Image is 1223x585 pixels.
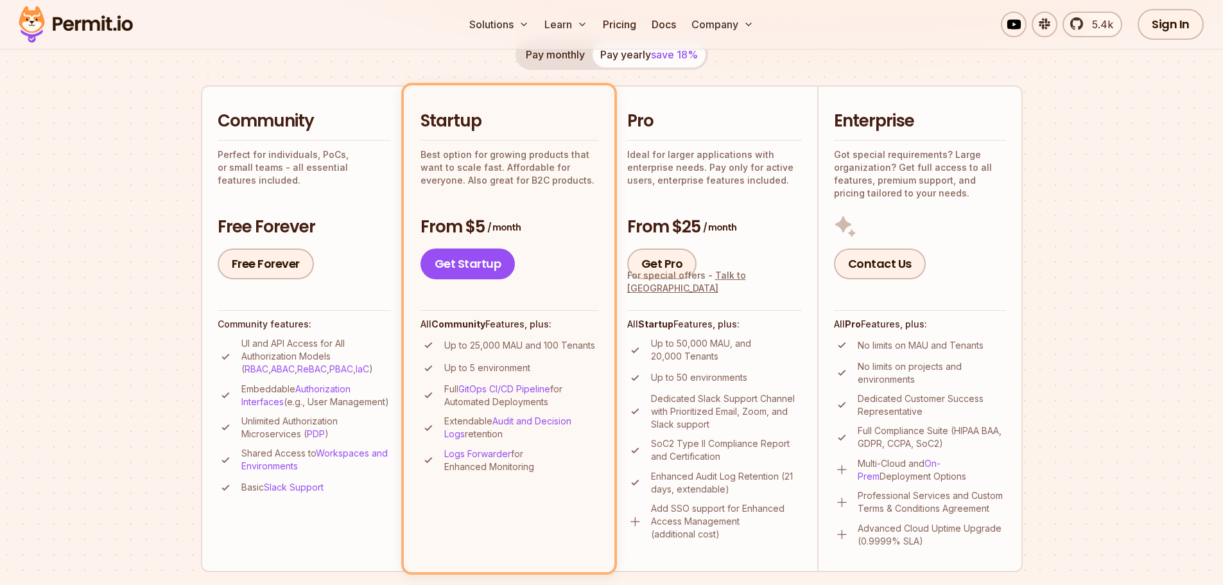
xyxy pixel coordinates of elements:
h3: From $25 [627,216,802,239]
p: No limits on projects and environments [858,360,1006,386]
a: Sign In [1138,9,1204,40]
h2: Startup [421,110,598,133]
h4: All Features, plus: [834,318,1006,331]
img: Permit logo [13,3,139,46]
p: Up to 50 environments [651,371,747,384]
a: 5.4k [1063,12,1122,37]
p: Basic [241,481,324,494]
a: GitOps CI/CD Pipeline [458,383,550,394]
a: Docs [646,12,681,37]
p: Unlimited Authorization Microservices ( ) [241,415,391,441]
p: Up to 5 environment [444,362,530,374]
p: Got special requirements? Large organization? Get full access to all features, premium support, a... [834,148,1006,200]
p: Extendable retention [444,415,598,441]
a: Slack Support [264,482,324,493]
p: Full Compliance Suite (HIPAA BAA, GDPR, CCPA, SoC2) [858,424,1006,450]
strong: Community [431,319,485,329]
h4: Community features: [218,318,391,331]
span: 5.4k [1084,17,1113,32]
p: Shared Access to [241,447,391,473]
a: RBAC [245,363,268,374]
p: UI and API Access for All Authorization Models ( , , , , ) [241,337,391,376]
strong: Pro [845,319,861,329]
a: Authorization Interfaces [241,383,351,407]
button: Pay monthly [518,42,593,67]
p: Dedicated Customer Success Representative [858,392,1006,418]
h4: All Features, plus: [627,318,802,331]
a: Get Startup [421,249,516,279]
h2: Community [218,110,391,133]
p: Add SSO support for Enhanced Access Management (additional cost) [651,502,802,541]
p: Best option for growing products that want to scale fast. Affordable for everyone. Also great for... [421,148,598,187]
p: for Enhanced Monitoring [444,448,598,473]
p: Professional Services and Custom Terms & Conditions Agreement [858,489,1006,515]
a: Get Pro [627,249,697,279]
p: Embeddable (e.g., User Management) [241,383,391,408]
a: ABAC [271,363,295,374]
div: For special offers - [627,269,802,295]
h3: From $5 [421,216,598,239]
p: Dedicated Slack Support Channel with Prioritized Email, Zoom, and Slack support [651,392,802,431]
a: On-Prem [858,458,941,482]
p: Up to 50,000 MAU, and 20,000 Tenants [651,337,802,363]
h4: All Features, plus: [421,318,598,331]
p: Multi-Cloud and Deployment Options [858,457,1006,483]
p: Enhanced Audit Log Retention (21 days, extendable) [651,470,802,496]
a: Logs Forwarder [444,448,511,459]
a: Audit and Decision Logs [444,415,571,439]
a: ReBAC [297,363,327,374]
p: Full for Automated Deployments [444,383,598,408]
p: Perfect for individuals, PoCs, or small teams - all essential features included. [218,148,391,187]
p: No limits on MAU and Tenants [858,339,984,352]
span: / month [487,221,521,234]
h3: Free Forever [218,216,391,239]
a: Free Forever [218,249,314,279]
p: SoC2 Type II Compliance Report and Certification [651,437,802,463]
p: Advanced Cloud Uptime Upgrade (0.9999% SLA) [858,522,1006,548]
p: Up to 25,000 MAU and 100 Tenants [444,339,595,352]
a: PBAC [329,363,353,374]
a: PDP [307,428,325,439]
button: Company [686,12,759,37]
h2: Pro [627,110,802,133]
span: / month [703,221,736,234]
button: Learn [539,12,593,37]
a: Pricing [598,12,641,37]
a: IaC [356,363,369,374]
p: Ideal for larger applications with enterprise needs. Pay only for active users, enterprise featur... [627,148,802,187]
strong: Startup [638,319,673,329]
button: Solutions [464,12,534,37]
h2: Enterprise [834,110,1006,133]
a: Contact Us [834,249,926,279]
